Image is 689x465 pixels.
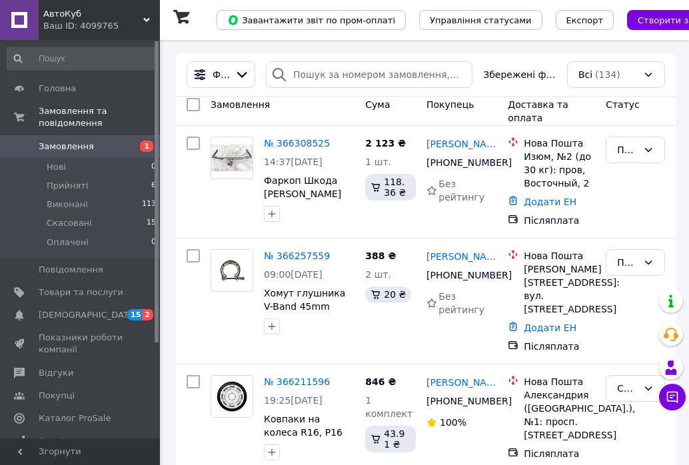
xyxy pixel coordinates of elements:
span: Прийняті [47,180,88,192]
span: 846 ₴ [365,376,396,387]
span: Всі [578,68,592,81]
span: Замовлення [39,141,94,153]
div: 118.36 ₴ [365,174,416,201]
span: Повідомлення [39,264,103,276]
a: [PERSON_NAME] [426,250,497,263]
div: Изюм, №2 (до 30 кг): пров, Восточный, 2 [524,150,595,190]
span: 2 [143,309,153,320]
a: Фото товару [211,249,253,292]
span: Управління статусами [430,15,532,25]
span: 2 123 ₴ [365,138,406,149]
span: 19:25[DATE] [264,395,323,406]
span: Замовлення [211,99,270,110]
div: [PHONE_NUMBER] [424,266,490,284]
span: Головна [39,83,76,95]
span: 1 [140,141,153,152]
span: 0 [151,236,156,248]
a: № 366211596 [264,376,330,387]
span: 14:37[DATE] [264,157,323,167]
button: Чат з покупцем [659,384,686,410]
span: АвтоКуб [43,8,143,20]
span: Доставка та оплата [508,99,568,123]
div: Скасовано [617,381,638,396]
span: Без рейтингу [438,291,484,315]
span: 09:00[DATE] [264,269,323,280]
span: Оплачені [47,236,89,248]
img: Фото товару [211,145,253,171]
a: [PERSON_NAME] [426,376,497,389]
a: Хомут глушника V-Band 45mm (1.75") SS304 221145 [264,288,345,338]
span: Скасовані [47,217,92,229]
span: 113 [142,199,156,211]
span: 1 комплект [365,395,412,419]
span: [DEMOGRAPHIC_DATA] [39,309,137,321]
span: Експорт [566,15,604,25]
button: Експорт [556,10,614,30]
span: Завантажити звіт по пром-оплаті [227,14,395,26]
a: Фото товару [211,137,253,179]
a: Фаркоп Шкода [PERSON_NAME] Golf 4, Bora, Audi A3, [PERSON_NAME] універсал і хетчбек ([DATE]-[DATE]) [264,175,346,279]
span: Виконані [47,199,88,211]
span: Показники роботи компанії [39,332,123,356]
span: Cума [365,99,390,110]
div: Нова Пошта [524,249,595,262]
button: Завантажити звіт по пром-оплаті [217,10,406,30]
span: Статус [606,99,640,110]
span: Покупці [39,390,75,402]
span: 1 шт. [365,157,391,167]
div: Ваш ID: 4099765 [43,20,160,32]
span: 6 [151,180,156,192]
button: Управління статусами [419,10,542,30]
div: Післяплата [524,447,595,460]
span: Покупець [426,99,474,110]
img: Фото товару [211,256,253,285]
div: Прийнято [617,143,638,157]
span: 15 [147,217,156,229]
a: Додати ЕН [524,322,576,333]
span: Каталог ProSale [39,412,111,424]
span: Замовлення та повідомлення [39,105,160,129]
span: 388 ₴ [365,250,396,261]
div: 43.91 ₴ [365,426,416,452]
a: Фото товару [211,375,253,418]
div: Александрия ([GEOGRAPHIC_DATA].), №1: просп. [STREET_ADDRESS] [524,388,595,442]
span: Збережені фільтри: [483,68,556,81]
div: 20 ₴ [365,286,411,302]
img: Фото товару [211,376,253,417]
input: Пошук за номером замовлення, ПІБ покупця, номером телефону, Email, номером накладної [266,61,472,88]
span: (134) [595,69,620,80]
a: Додати ЕН [524,197,576,207]
span: Без рейтингу [438,179,484,203]
span: 0 [151,161,156,173]
div: [PHONE_NUMBER] [424,153,490,172]
div: [PERSON_NAME][STREET_ADDRESS]: вул. [STREET_ADDRESS] [524,262,595,316]
span: Нові [47,161,66,173]
span: 2 шт. [365,269,391,280]
div: Нова Пошта [524,375,595,388]
div: Післяплата [524,340,595,353]
div: Нова Пошта [524,137,595,150]
div: Післяплата [524,214,595,227]
span: Відгуки [39,367,73,379]
input: Пошук [7,47,157,71]
div: [PHONE_NUMBER] [424,392,490,410]
a: № 366257559 [264,250,330,261]
span: 100% [440,417,466,428]
span: Аналітика [39,435,85,447]
span: Фільтри [213,68,229,81]
a: № 366308525 [264,138,330,149]
span: 15 [127,309,143,320]
div: Прийнято [617,255,638,270]
a: [PERSON_NAME] [426,137,497,151]
span: Товари та послуги [39,286,123,298]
